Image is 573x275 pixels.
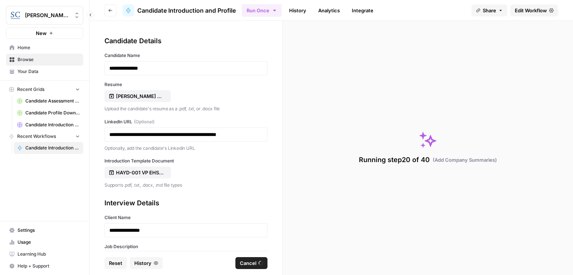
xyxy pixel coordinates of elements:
[25,98,80,104] span: Candidate Assessment Download Sheet
[104,36,267,46] div: Candidate Details
[17,133,56,140] span: Recent Workflows
[104,167,171,178] button: HAYD-001 VP EHS Candidate Introduction Template.docx
[104,118,267,125] label: LinkedIn URL
[130,257,163,269] button: History
[122,4,236,16] a: Candidate Introduction and Profile
[104,243,267,250] label: Job Description
[9,9,22,22] img: Stanton Chase Nashville Logo
[116,92,164,100] p: [PERSON_NAME] Resume.pdf
[104,181,267,189] p: Supports .pdf, .txt, .docx, .md file types
[483,7,496,14] span: Share
[104,158,267,164] label: Introduction Template Document
[314,4,344,16] a: Analytics
[109,259,122,267] span: Reset
[18,227,80,234] span: Settings
[235,257,267,269] button: Cancel
[104,198,267,208] div: Interview Details
[6,236,83,248] a: Usage
[18,44,80,51] span: Home
[36,29,47,37] span: New
[6,248,83,260] a: Learning Hub
[472,4,507,16] button: Share
[433,156,497,164] span: ( Add Company Summaries )
[6,224,83,236] a: Settings
[104,145,267,152] p: Optionally, add the candidate's Linkedin URL
[104,90,171,102] button: [PERSON_NAME] Resume.pdf
[18,251,80,257] span: Learning Hub
[116,169,164,176] p: HAYD-001 VP EHS Candidate Introduction Template.docx
[17,86,44,93] span: Recent Grids
[104,257,127,269] button: Reset
[6,42,83,54] a: Home
[18,56,80,63] span: Browse
[359,155,497,165] div: Running step 20 of 40
[104,214,267,221] label: Client Name
[14,142,83,154] a: Candidate Introduction and Profile
[25,121,80,128] span: Candidate Introduction Download Sheet
[240,259,256,267] span: Cancel
[134,259,151,267] span: History
[6,84,83,95] button: Recent Grids
[6,6,83,25] button: Workspace: Stanton Chase Nashville
[18,239,80,246] span: Usage
[510,4,558,16] a: Edit Workflow
[14,119,83,131] a: Candidate Introduction Download Sheet
[18,263,80,269] span: Help + Support
[14,95,83,107] a: Candidate Assessment Download Sheet
[6,54,83,66] a: Browse
[285,4,311,16] a: History
[104,52,267,59] label: Candidate Name
[14,107,83,119] a: Candidate Profile Download Sheet
[515,7,547,14] span: Edit Workflow
[104,105,267,113] p: Upload the candidate's resume as a .pdf, .txt, or .docx file
[25,12,70,19] span: [PERSON_NAME] [GEOGRAPHIC_DATA]
[6,66,83,78] a: Your Data
[137,6,236,15] span: Candidate Introduction and Profile
[134,118,154,125] span: (Optional)
[347,4,378,16] a: Integrate
[104,81,267,88] label: Resume
[6,131,83,142] button: Recent Workflows
[6,28,83,39] button: New
[25,110,80,116] span: Candidate Profile Download Sheet
[242,4,282,17] button: Run Once
[6,260,83,272] button: Help + Support
[18,68,80,75] span: Your Data
[25,145,80,151] span: Candidate Introduction and Profile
